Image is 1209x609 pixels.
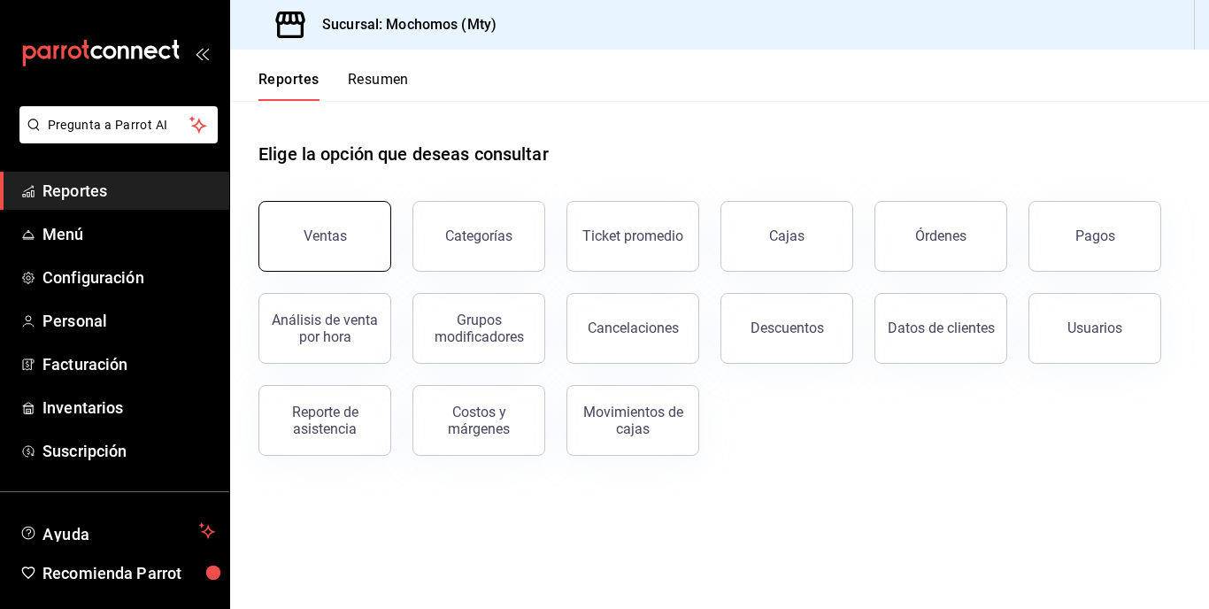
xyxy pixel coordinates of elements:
[258,71,320,101] button: Reportes
[915,227,966,244] div: Órdenes
[1028,293,1161,364] button: Usuarios
[412,293,545,364] button: Grupos modificadores
[348,71,409,101] button: Resumen
[769,227,805,244] div: Cajas
[582,227,683,244] div: Ticket promedio
[304,227,347,244] div: Ventas
[874,293,1007,364] button: Datos de clientes
[566,293,699,364] button: Cancelaciones
[566,385,699,456] button: Movimientos de cajas
[445,227,512,244] div: Categorías
[19,106,218,143] button: Pregunta a Parrot AI
[12,128,218,147] a: Pregunta a Parrot AI
[874,201,1007,272] button: Órdenes
[751,320,824,336] div: Descuentos
[42,396,215,420] span: Inventarios
[888,320,995,336] div: Datos de clientes
[42,309,215,333] span: Personal
[42,352,215,376] span: Facturación
[412,201,545,272] button: Categorías
[42,266,215,289] span: Configuración
[42,561,215,585] span: Recomienda Parrot
[48,116,190,135] span: Pregunta a Parrot AI
[270,404,380,437] div: Reporte de asistencia
[258,293,391,364] button: Análisis de venta por hora
[412,385,545,456] button: Costos y márgenes
[308,14,497,35] h3: Sucursal: Mochomos (Mty)
[1067,320,1122,336] div: Usuarios
[270,312,380,345] div: Análisis de venta por hora
[424,312,534,345] div: Grupos modificadores
[566,201,699,272] button: Ticket promedio
[258,141,549,167] h1: Elige la opción que deseas consultar
[258,385,391,456] button: Reporte de asistencia
[42,439,215,463] span: Suscripción
[42,179,215,203] span: Reportes
[42,520,192,542] span: Ayuda
[195,46,209,60] button: open_drawer_menu
[424,404,534,437] div: Costos y márgenes
[578,404,688,437] div: Movimientos de cajas
[588,320,679,336] div: Cancelaciones
[42,222,215,246] span: Menú
[1028,201,1161,272] button: Pagos
[258,71,409,101] div: navigation tabs
[720,293,853,364] button: Descuentos
[258,201,391,272] button: Ventas
[1075,227,1115,244] div: Pagos
[720,201,853,272] button: Cajas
